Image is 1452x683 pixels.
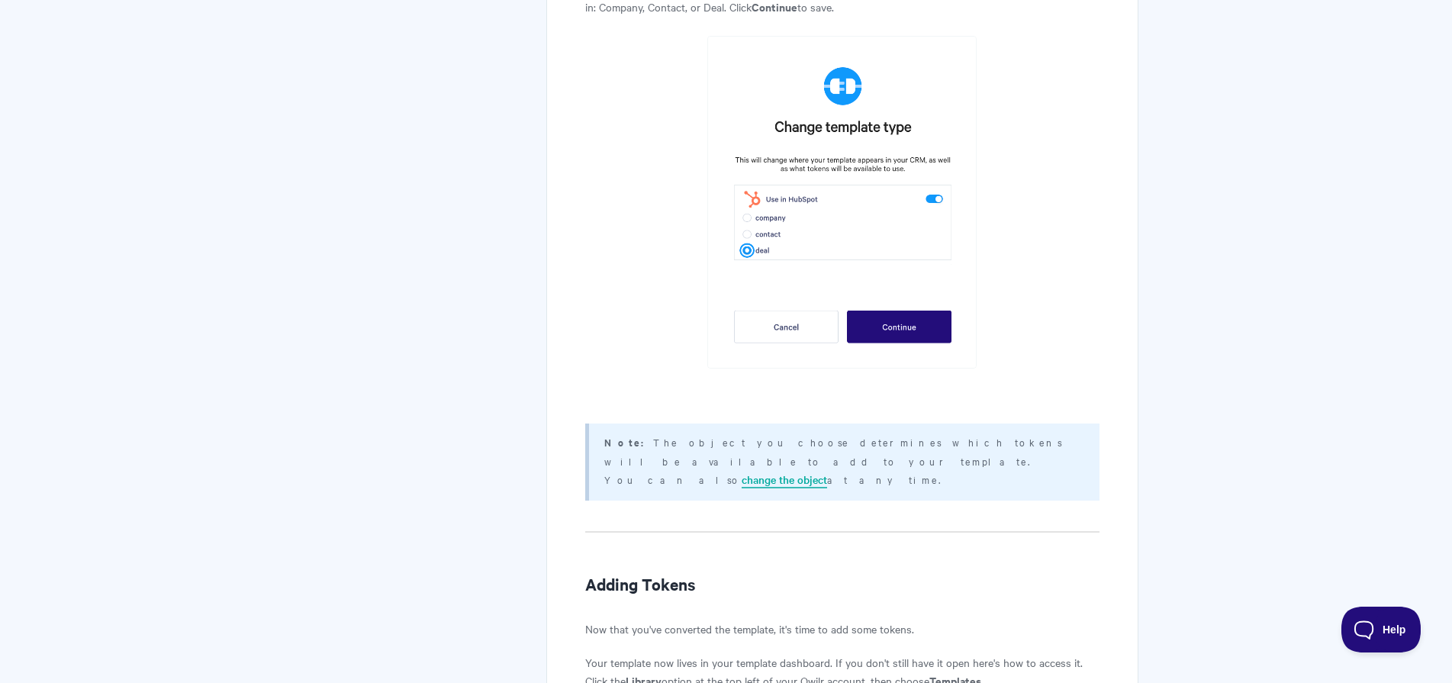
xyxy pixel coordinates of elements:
[604,435,653,449] strong: Note:
[604,433,1080,488] p: The object you choose determines which tokens will be available to add to your template. You can ...
[585,572,1099,596] h2: Adding Tokens
[742,472,827,488] a: change the object
[585,620,1099,638] p: Now that you've converted the template, it's time to add some tokens.
[1341,607,1421,652] iframe: Toggle Customer Support
[707,36,977,369] img: file-ldY4Qy7Yjb.png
